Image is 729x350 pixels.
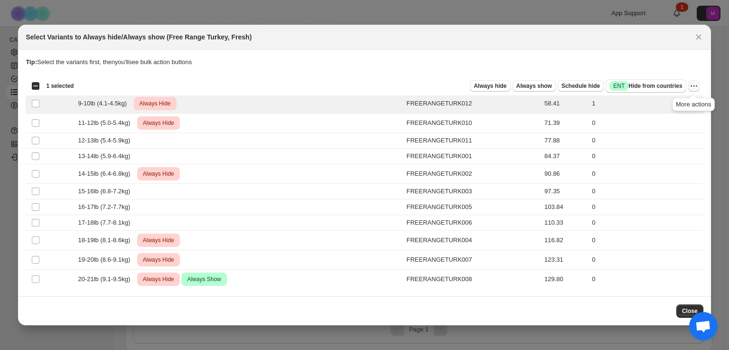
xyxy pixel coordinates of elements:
[185,274,223,285] span: Always Show
[404,94,542,114] td: FREERANGETURK012
[542,94,589,114] td: 58.41
[404,250,542,270] td: FREERANGETURK007
[78,255,135,265] span: 19-20lb (8.6-9.1kg)
[542,270,589,289] td: 129.80
[676,304,703,318] button: Close
[589,215,703,231] td: 0
[26,32,252,42] h2: Select Variants to Always hide/Always show (Free Range Turkey, Fresh)
[46,82,74,90] span: 1 selected
[78,136,135,145] span: 12-13lb (5.4-5.9kg)
[138,98,173,109] span: Always Hide
[682,307,698,315] span: Close
[606,79,686,93] button: SuccessENTHide from countries
[141,254,176,265] span: Always Hide
[589,149,703,164] td: 0
[609,81,682,91] span: Hide from countries
[542,231,589,250] td: 116.82
[589,94,703,114] td: 1
[589,199,703,215] td: 0
[404,270,542,289] td: FREERANGETURK008
[542,199,589,215] td: 103.84
[589,250,703,270] td: 0
[542,114,589,133] td: 71.39
[78,274,135,284] span: 20-21lb (9.1-9.5kg)
[141,274,176,285] span: Always Hide
[78,118,135,128] span: 11-12lb (5.0-5.4kg)
[141,117,176,129] span: Always Hide
[542,215,589,231] td: 110.33
[78,151,135,161] span: 13-14lb (5.9-6.4kg)
[542,250,589,270] td: 123.31
[542,184,589,199] td: 97.35
[404,164,542,184] td: FREERANGETURK002
[561,82,600,90] span: Schedule hide
[404,114,542,133] td: FREERANGETURK010
[692,30,705,44] button: Close
[689,312,718,341] div: Open chat
[589,164,703,184] td: 0
[78,99,131,108] span: 9-10lb (4.1-4.5kg)
[542,149,589,164] td: 84.37
[589,184,703,199] td: 0
[589,231,703,250] td: 0
[542,133,589,149] td: 77.88
[404,133,542,149] td: FREERANGETURK011
[404,231,542,250] td: FREERANGETURK004
[78,187,135,196] span: 15-16lb (6.8-7.2kg)
[26,58,37,66] strong: Tip:
[141,168,176,180] span: Always Hide
[474,82,506,90] span: Always hide
[404,199,542,215] td: FREERANGETURK005
[613,82,625,90] span: ENT
[688,80,700,92] button: More actions
[78,236,135,245] span: 18-19lb (8.1-8.6kg)
[513,80,556,92] button: Always show
[78,218,135,227] span: 17-18lb (7.7-8.1kg)
[516,82,552,90] span: Always show
[589,270,703,289] td: 0
[558,80,604,92] button: Schedule hide
[26,57,703,67] p: Select the variants first, then you'll see bulk action buttons
[141,235,176,246] span: Always Hide
[589,133,703,149] td: 0
[542,164,589,184] td: 90.86
[78,169,135,179] span: 14-15lb (6.4-6.8kg)
[78,202,135,212] span: 16-17lb (7.2-7.7kg)
[404,215,542,231] td: FREERANGETURK006
[404,184,542,199] td: FREERANGETURK003
[404,149,542,164] td: FREERANGETURK001
[470,80,510,92] button: Always hide
[589,114,703,133] td: 0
